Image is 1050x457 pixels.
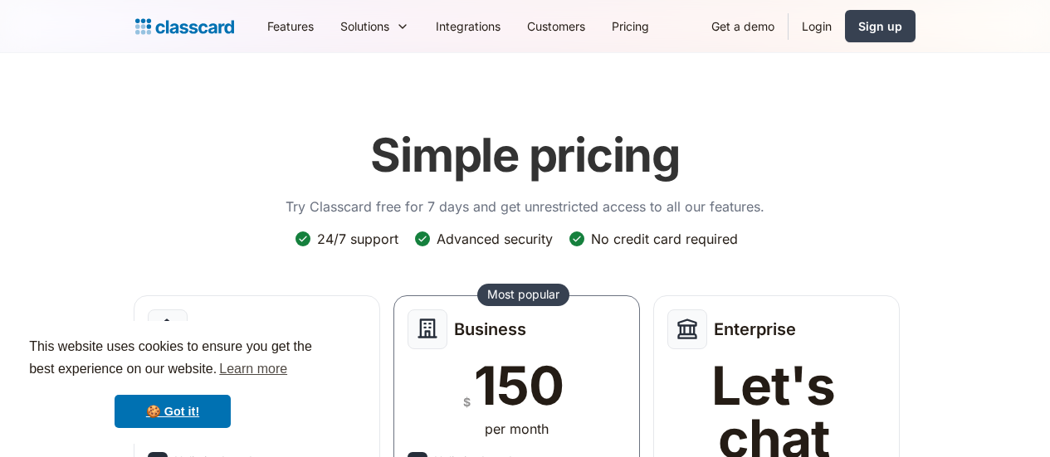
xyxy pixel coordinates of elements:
a: Sign up [845,10,916,42]
a: Pricing [598,7,662,45]
div: $ [463,391,471,412]
h1: Simple pricing [370,128,680,183]
div: Most popular [487,286,559,303]
a: Features [254,7,327,45]
div: Advanced security [437,230,553,248]
p: Try Classcard free for 7 days and get unrestricted access to all our features. [286,197,764,216]
a: Login [789,7,845,45]
a: Get a demo [698,7,788,45]
a: Customers [514,7,598,45]
a: Integrations [422,7,514,45]
h2: Business [454,319,526,339]
div: Sign up [858,17,902,35]
div: Solutions [340,17,389,35]
div: cookieconsent [13,321,332,444]
a: learn more about cookies [217,357,290,382]
div: per month [485,419,549,439]
h2: Starter [194,319,249,339]
a: home [135,15,234,38]
div: 150 [474,359,563,412]
div: 24/7 support [317,230,398,248]
a: dismiss cookie message [115,395,231,428]
div: Solutions [327,7,422,45]
span: This website uses cookies to ensure you get the best experience on our website. [29,337,316,382]
h2: Enterprise [714,319,796,339]
div: No credit card required [591,230,738,248]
